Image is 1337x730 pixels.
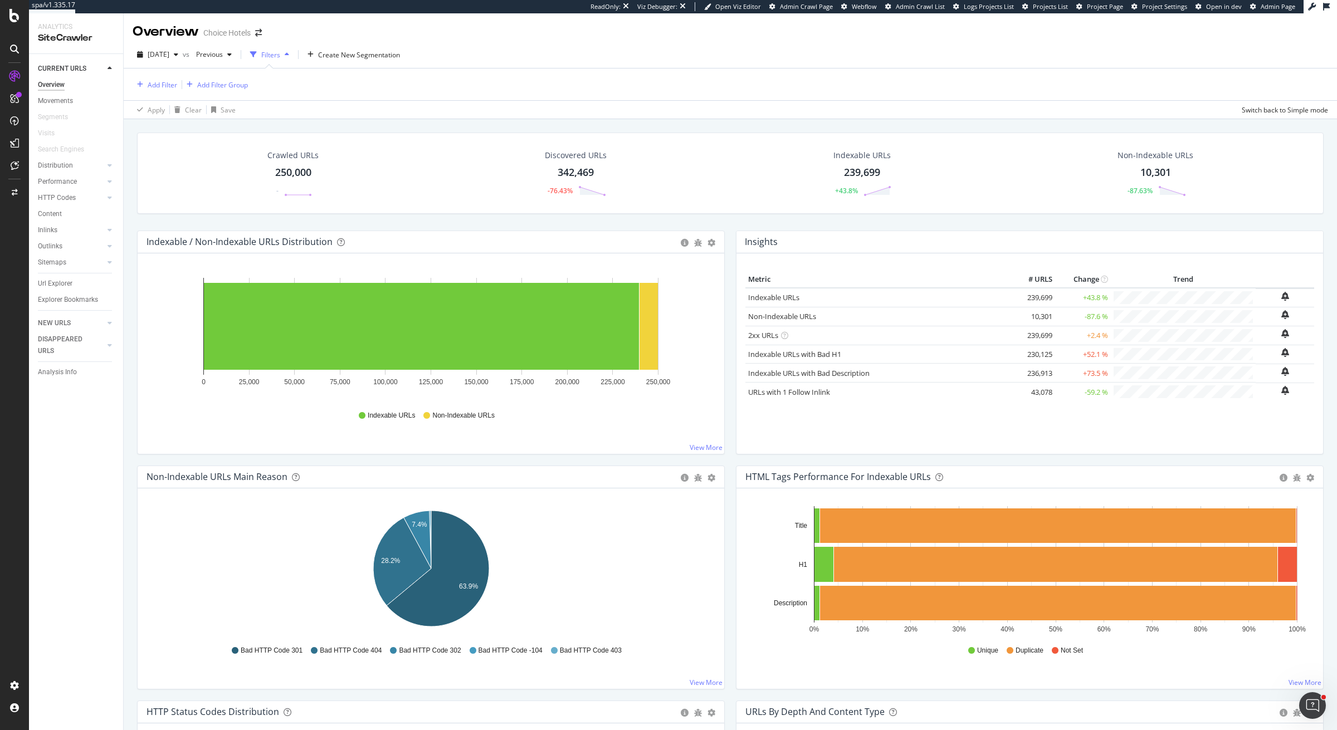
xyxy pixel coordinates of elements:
[203,27,251,38] div: Choice Hotels
[1011,364,1055,383] td: 236,913
[1033,2,1068,11] span: Projects List
[780,2,833,11] span: Admin Crawl Page
[38,144,84,155] div: Search Engines
[147,506,715,635] svg: A chart.
[261,50,280,60] div: Filters
[147,271,715,400] div: A chart.
[1281,310,1289,319] div: bell-plus
[852,2,877,11] span: Webflow
[38,257,66,268] div: Sitemaps
[459,582,478,590] text: 63.9%
[964,2,1014,11] span: Logs Projects List
[38,334,94,357] div: DISAPPEARED URLS
[38,79,115,91] a: Overview
[1196,2,1242,11] a: Open in dev
[38,208,62,220] div: Content
[1140,165,1171,180] div: 10,301
[841,2,877,11] a: Webflow
[147,236,333,247] div: Indexable / Non-Indexable URLs Distribution
[1237,101,1328,119] button: Switch back to Simple mode
[715,2,761,11] span: Open Viz Editor
[1055,364,1111,383] td: +73.5 %
[809,625,819,633] text: 0%
[419,378,443,386] text: 125,000
[38,32,114,45] div: SiteCrawler
[148,50,169,59] span: 2025 Jul. 30th
[303,46,404,63] button: Create New Segmentation
[748,368,870,378] a: Indexable URLs with Bad Description
[1011,271,1055,288] th: # URLS
[1011,326,1055,345] td: 239,699
[1011,307,1055,326] td: 10,301
[548,186,573,195] div: -76.43%
[192,46,236,63] button: Previous
[241,646,302,655] span: Bad HTTP Code 301
[1055,288,1111,307] td: +43.8 %
[591,2,621,11] div: ReadOnly:
[745,234,778,249] h4: Insights
[1022,2,1068,11] a: Projects List
[1299,692,1326,719] iframe: Intercom live chat
[555,378,580,386] text: 200,000
[885,2,945,11] a: Admin Crawl List
[646,378,671,386] text: 250,000
[412,521,427,528] text: 7.4%
[748,311,816,321] a: Non-Indexable URLs
[977,646,998,655] span: Unique
[221,105,236,115] div: Save
[38,192,76,204] div: HTTP Codes
[202,378,206,386] text: 0
[844,165,880,180] div: 239,699
[1289,625,1306,633] text: 100%
[1280,709,1287,717] div: circle-info
[748,387,830,397] a: URLs with 1 Follow Inlink
[1061,646,1083,655] span: Not Set
[320,646,382,655] span: Bad HTTP Code 404
[748,349,841,359] a: Indexable URLs with Bad H1
[38,63,104,75] a: CURRENT URLS
[601,378,625,386] text: 225,000
[38,160,104,172] a: Distribution
[1016,646,1043,655] span: Duplicate
[1281,386,1289,395] div: bell-plus
[38,241,104,252] a: Outlinks
[38,224,104,236] a: Inlinks
[1142,2,1187,11] span: Project Settings
[681,239,689,247] div: circle-info
[904,625,918,633] text: 20%
[1011,345,1055,364] td: 230,125
[1281,329,1289,338] div: bell-plus
[479,646,543,655] span: Bad HTTP Code -104
[558,165,594,180] div: 342,469
[748,292,799,302] a: Indexable URLs
[1289,678,1321,687] a: View More
[38,257,104,268] a: Sitemaps
[1281,348,1289,357] div: bell-plus
[833,150,891,161] div: Indexable URLs
[1118,150,1193,161] div: Non-Indexable URLs
[239,378,260,386] text: 25,000
[192,50,223,59] span: Previous
[795,522,808,530] text: Title
[38,176,77,188] div: Performance
[745,506,1314,635] svg: A chart.
[745,706,885,717] div: URLs by Depth and Content Type
[38,144,95,155] a: Search Engines
[38,241,62,252] div: Outlinks
[147,706,279,717] div: HTTP Status Codes Distribution
[267,150,319,161] div: Crawled URLs
[1055,383,1111,401] td: -59.2 %
[38,366,77,378] div: Analysis Info
[133,78,177,91] button: Add Filter
[1293,474,1301,482] div: bug
[432,411,494,420] span: Non-Indexable URLs
[38,317,71,329] div: NEW URLS
[1087,2,1123,11] span: Project Page
[148,80,177,90] div: Add Filter
[38,278,72,290] div: Url Explorer
[373,378,398,386] text: 100,000
[560,646,622,655] span: Bad HTTP Code 403
[1055,326,1111,345] td: +2.4 %
[38,160,73,172] div: Distribution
